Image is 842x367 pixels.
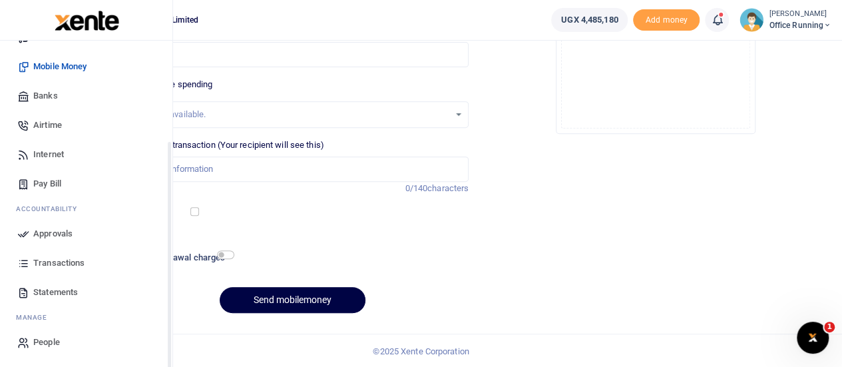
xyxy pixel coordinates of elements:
[824,322,835,332] span: 1
[33,177,61,190] span: Pay Bill
[11,307,162,328] li: M
[33,89,58,103] span: Banks
[33,227,73,240] span: Approvals
[11,140,162,169] a: Internet
[33,60,87,73] span: Mobile Money
[405,183,428,193] span: 0/140
[116,42,469,67] input: UGX
[116,139,324,152] label: Memo for this transaction (Your recipient will see this)
[739,8,763,32] img: profile-user
[126,108,449,121] div: No options available.
[11,111,162,140] a: Airtime
[33,256,85,270] span: Transactions
[11,81,162,111] a: Banks
[33,286,78,299] span: Statements
[633,9,700,31] span: Add money
[797,322,829,354] iframe: Intercom live chat
[11,328,162,357] a: People
[551,8,628,32] a: UGX 4,485,180
[33,336,60,349] span: People
[769,9,831,20] small: [PERSON_NAME]
[33,148,64,161] span: Internet
[26,204,77,214] span: countability
[33,119,62,132] span: Airtime
[561,13,618,27] span: UGX 4,485,180
[11,219,162,248] a: Approvals
[739,8,831,32] a: profile-user [PERSON_NAME] Office Running
[11,169,162,198] a: Pay Bill
[546,8,633,32] li: Wallet ballance
[11,278,162,307] a: Statements
[53,15,119,25] a: logo-small logo-large logo-large
[11,198,162,219] li: Ac
[427,183,469,193] span: characters
[116,157,469,182] input: Enter extra information
[11,52,162,81] a: Mobile Money
[769,19,831,31] span: Office Running
[633,14,700,24] a: Add money
[633,9,700,31] li: Toup your wallet
[23,312,47,322] span: anage
[11,248,162,278] a: Transactions
[220,287,365,313] button: Send mobilemoney
[55,11,119,31] img: logo-large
